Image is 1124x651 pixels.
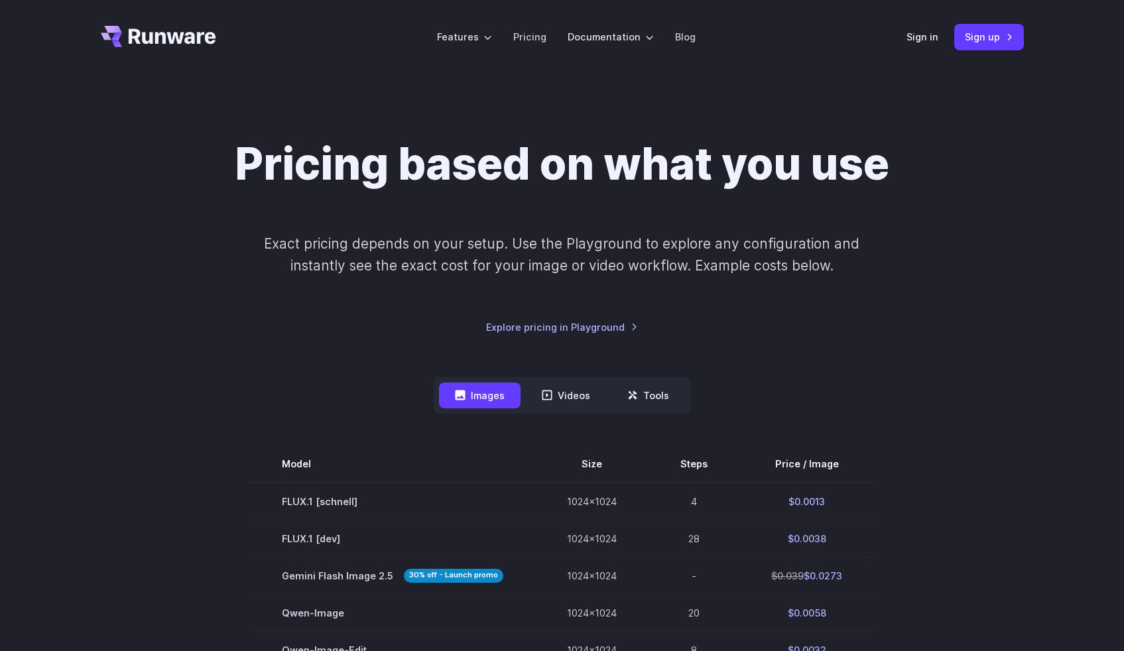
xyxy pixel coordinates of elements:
[568,29,654,44] label: Documentation
[535,520,649,557] td: 1024x1024
[739,483,874,520] td: $0.0013
[739,445,874,483] th: Price / Image
[513,29,546,44] a: Pricing
[250,445,535,483] th: Model
[675,29,696,44] a: Blog
[250,520,535,557] td: FLUX.1 [dev]
[611,383,685,408] button: Tools
[649,557,739,594] td: -
[250,594,535,631] td: Qwen-Image
[906,29,938,44] a: Sign in
[739,520,874,557] td: $0.0038
[101,26,216,47] a: Go to /
[439,383,521,408] button: Images
[649,520,739,557] td: 28
[535,445,649,483] th: Size
[649,445,739,483] th: Steps
[739,594,874,631] td: $0.0058
[535,557,649,594] td: 1024x1024
[239,233,885,277] p: Exact pricing depends on your setup. Use the Playground to explore any configuration and instantl...
[486,320,638,335] a: Explore pricing in Playground
[649,594,739,631] td: 20
[235,138,889,190] h1: Pricing based on what you use
[739,557,874,594] td: $0.0273
[250,483,535,520] td: FLUX.1 [schnell]
[649,483,739,520] td: 4
[954,24,1024,50] a: Sign up
[282,568,503,583] span: Gemini Flash Image 2.5
[437,29,492,44] label: Features
[526,383,606,408] button: Videos
[535,483,649,520] td: 1024x1024
[404,569,503,583] strong: 30% off - Launch promo
[535,594,649,631] td: 1024x1024
[771,570,804,581] s: $0.039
